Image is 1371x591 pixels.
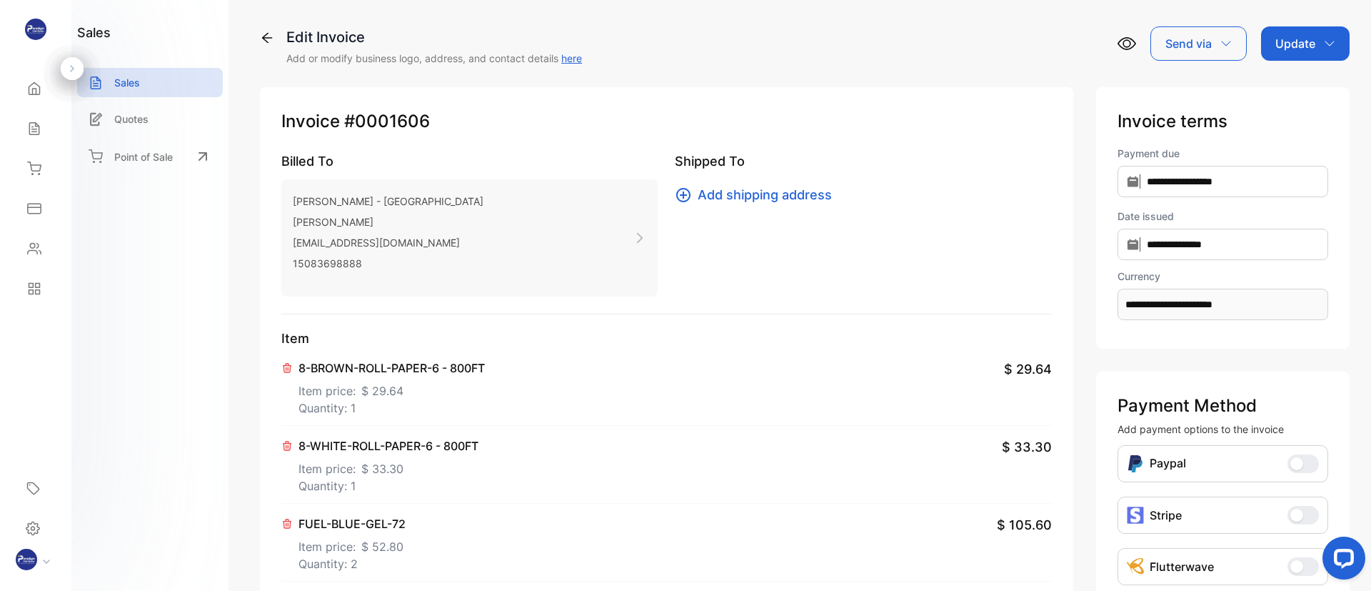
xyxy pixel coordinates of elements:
a: Point of Sale [77,141,223,172]
iframe: LiveChat chat widget [1311,531,1371,591]
p: Add payment options to the invoice [1118,422,1328,437]
p: [PERSON_NAME] - [GEOGRAPHIC_DATA] [293,191,483,212]
p: Item price: [298,455,478,477]
p: [PERSON_NAME] [293,212,483,232]
p: Quantity: 2 [298,555,406,572]
label: Currency [1118,269,1328,284]
img: icon [1127,507,1144,524]
img: Icon [1127,455,1144,473]
span: $ 29.64 [361,382,403,399]
label: Payment due [1118,146,1328,161]
span: $ 29.64 [1004,359,1052,379]
a: here [561,52,582,64]
p: 8-BROWN-ROLL-PAPER-6 - 800FT [298,359,485,377]
p: Billed To [281,152,658,171]
p: 8-WHITE-ROLL-PAPER-6 - 800FT [298,437,478,455]
div: Edit Invoice [286,26,582,48]
p: [EMAIL_ADDRESS][DOMAIN_NAME] [293,232,483,253]
span: $ 52.80 [361,538,403,555]
p: FUEL-BLUE-GEL-72 [298,515,406,532]
button: Add shipping address [675,185,840,204]
p: Shipped To [675,152,1051,171]
p: Invoice terms [1118,109,1328,134]
img: Icon [1127,558,1144,575]
p: Payment Method [1118,393,1328,419]
span: $ 105.60 [997,515,1052,535]
p: Quotes [114,111,149,126]
span: Add shipping address [698,185,832,204]
img: profile [16,549,37,570]
span: #0001606 [344,109,430,134]
p: Item price: [298,377,485,399]
a: Quotes [77,104,223,134]
a: Sales [77,68,223,97]
p: Update [1275,35,1315,52]
button: Send via [1150,26,1247,61]
p: Point of Sale [114,149,173,164]
span: $ 33.30 [361,460,403,477]
h1: sales [77,23,111,42]
p: Quantity: 1 [298,399,485,417]
span: $ 33.30 [1002,437,1052,457]
button: Update [1261,26,1350,61]
p: Stripe [1150,507,1182,524]
label: Date issued [1118,209,1328,224]
p: Invoice [281,109,1052,134]
p: Quantity: 1 [298,477,478,495]
p: Flutterwave [1150,558,1214,575]
p: Sales [114,75,140,90]
p: 15083698888 [293,253,483,274]
p: Paypal [1150,455,1186,473]
p: Item price: [298,532,406,555]
p: Add or modify business logo, address, and contact details [286,51,582,66]
img: logo [25,19,46,40]
p: Send via [1165,35,1212,52]
p: Item [281,329,1052,348]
